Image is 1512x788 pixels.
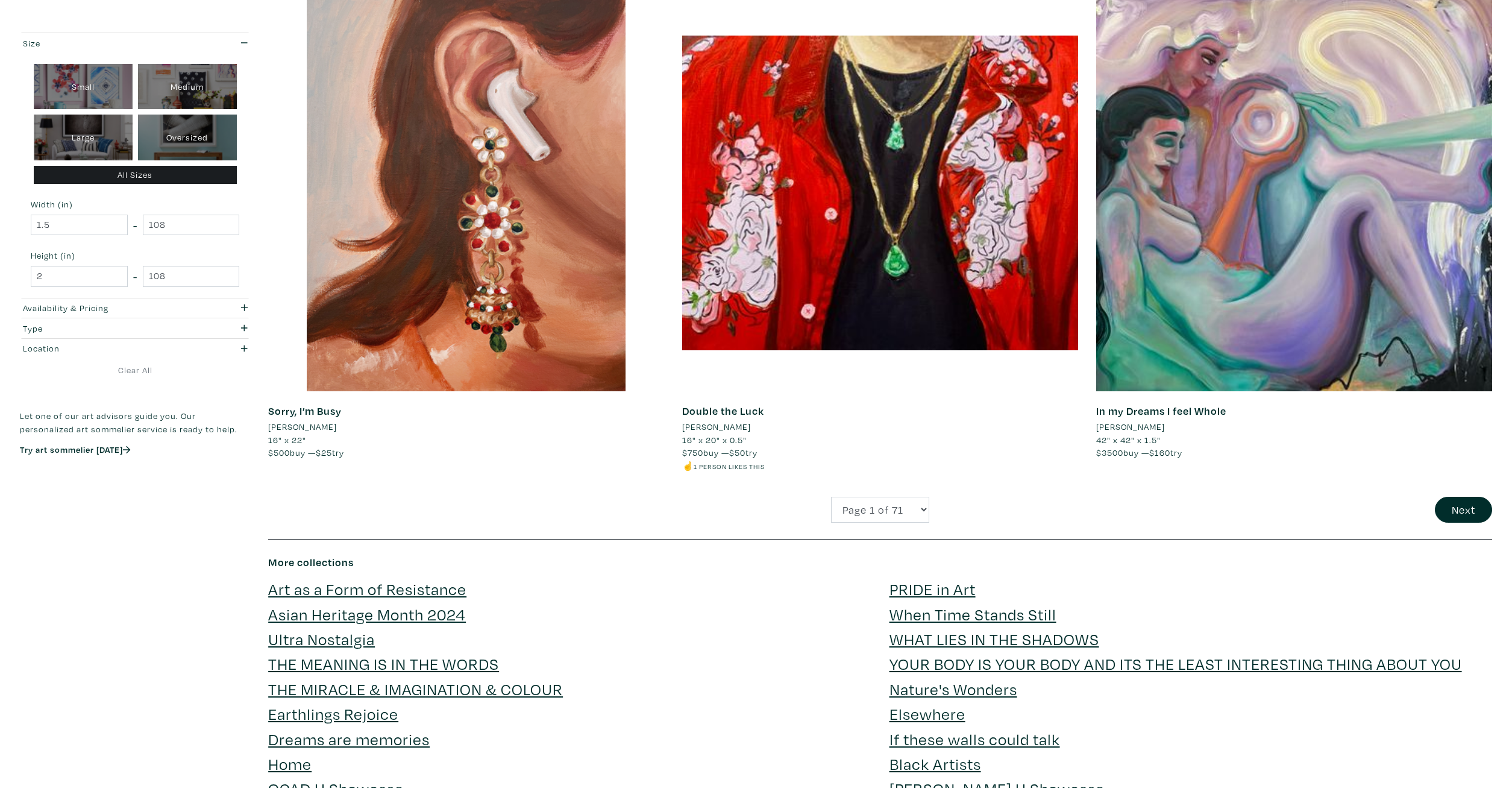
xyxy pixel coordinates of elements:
a: When Time Stands Still [889,604,1056,625]
span: $3500 [1096,447,1123,458]
li: [PERSON_NAME] [682,420,751,433]
li: [PERSON_NAME] [1096,420,1165,433]
button: Size [20,33,250,53]
small: Width (in) [31,200,239,209]
a: Try art sommelier [DATE] [20,444,131,455]
a: Art as a Form of Resistance [268,578,466,599]
span: - [133,268,137,285]
a: THE MIRACLE & IMAGINATION & COLOUR [268,678,563,699]
li: ☝️ [682,459,1078,473]
a: WHAT LIES IN THE SHADOWS [889,628,1099,649]
span: buy — try [268,447,344,458]
span: - [133,217,137,233]
a: Nature's Wonders [889,678,1017,699]
div: Availability & Pricing [23,301,187,315]
small: 1 person likes this [694,462,765,471]
div: Small [34,64,133,110]
div: Large [34,115,133,160]
button: Availability & Pricing [20,298,250,318]
a: Sorry, I’m Busy [268,404,342,418]
a: [PERSON_NAME] [1096,420,1492,433]
a: PRIDE in Art [889,578,976,599]
span: buy — try [1096,447,1182,458]
button: Location [20,339,250,359]
a: Dreams are memories [268,728,430,749]
h6: More collections [268,556,1492,569]
a: Asian Heritage Month 2024 [268,604,466,625]
a: In my Dreams I feel Whole [1096,404,1226,418]
div: Location [23,342,187,355]
button: Next [1435,497,1492,523]
a: Ultra Nostalgia [268,628,375,649]
a: [PERSON_NAME] [268,420,664,433]
div: Type [23,322,187,335]
span: $160 [1149,447,1170,458]
a: Clear All [20,364,250,377]
span: $25 [316,447,332,458]
li: [PERSON_NAME] [268,420,337,433]
a: If these walls could talk [889,728,1060,749]
span: 42" x 42" x 1.5" [1096,434,1161,446]
a: THE MEANING IS IN THE WORDS [268,653,499,674]
button: Type [20,318,250,338]
a: Earthlings Rejoice [268,703,398,724]
a: Black Artists [889,753,981,774]
span: buy — try [682,447,758,458]
small: Height (in) [31,251,239,260]
span: 16" x 22" [268,434,306,446]
a: Elsewhere [889,703,965,724]
div: Size [23,37,187,50]
span: 16" x 20" x 0.5" [682,434,747,446]
a: Double the Luck [682,404,764,418]
a: YOUR BODY IS YOUR BODY AND ITS THE LEAST INTERESTING THING ABOUT YOU [889,653,1462,674]
a: [PERSON_NAME] [682,420,1078,433]
div: Medium [138,64,237,110]
span: $500 [268,447,290,458]
div: All Sizes [34,166,237,184]
p: Let one of our art advisors guide you. Our personalized art sommelier service is ready to help. [20,409,250,435]
iframe: Customer reviews powered by Trustpilot [20,468,250,493]
span: $50 [729,447,745,458]
span: $750 [682,447,703,458]
div: Oversized [138,115,237,160]
a: Home [268,753,312,774]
